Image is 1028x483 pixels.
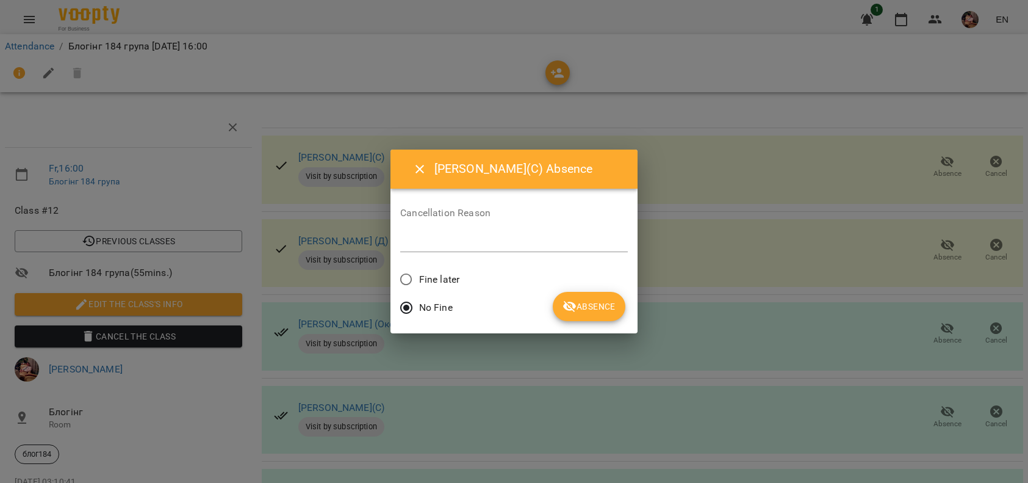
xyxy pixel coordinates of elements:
span: Absence [563,299,616,314]
span: No Fine [419,300,453,315]
span: Fine later [419,272,459,287]
h6: [PERSON_NAME](С) Absence [434,159,623,178]
button: Absence [553,292,625,321]
button: Close [405,154,434,184]
label: Cancellation Reason [400,208,628,218]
